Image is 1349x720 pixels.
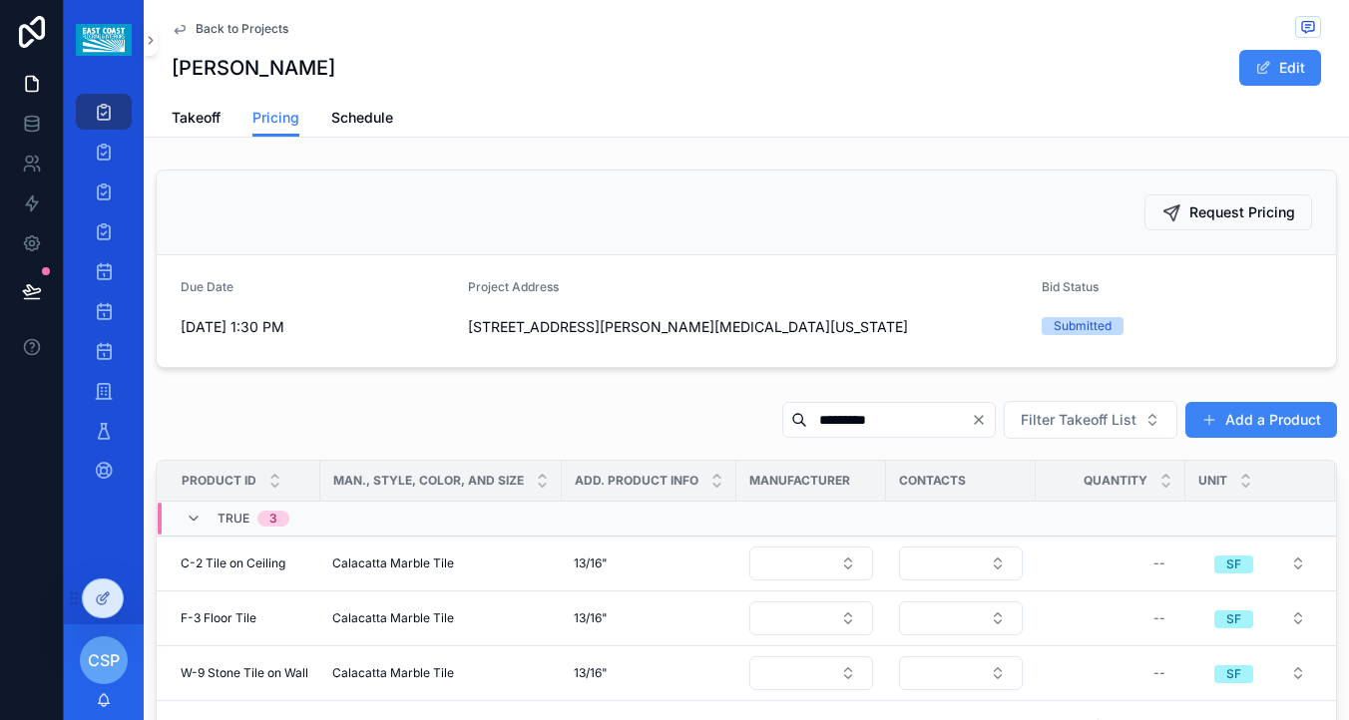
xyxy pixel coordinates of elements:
div: SF [1226,610,1241,628]
h1: [PERSON_NAME] [172,54,335,82]
button: Clear [971,412,995,428]
span: F-3 Floor Tile [181,610,256,626]
button: Select Button [1198,655,1322,691]
span: W-9 Stone Tile on Wall [181,665,308,681]
div: scrollable content [64,80,144,515]
span: Product ID [182,473,256,489]
span: CSP [88,648,120,672]
span: Schedule [331,108,393,128]
button: Select Button [749,601,873,635]
a: Pricing [252,100,299,138]
span: Add. Product Info [575,473,698,489]
span: TRUE [218,511,249,527]
button: Add a Product [1185,402,1337,438]
button: Request Pricing [1144,194,1312,230]
span: Calacatta Marble Tile [332,555,454,571]
div: -- [1153,555,1165,571]
span: 13/16" [574,610,608,626]
button: Select Button [899,601,1023,635]
a: Back to Projects [172,21,288,37]
span: [STREET_ADDRESS][PERSON_NAME][MEDICAL_DATA][US_STATE] [468,317,1026,337]
span: Bid Status [1042,279,1099,294]
span: Man., Style, Color, and Size [333,473,524,489]
button: Edit [1239,50,1321,86]
div: SF [1226,665,1241,683]
span: Calacatta Marble Tile [332,665,454,681]
span: Pricing [252,108,299,128]
span: Calacatta Marble Tile [332,610,454,626]
span: Filter Takeoff List [1021,410,1136,430]
a: Schedule [331,100,393,140]
button: Select Button [749,546,873,580]
span: Back to Projects [196,21,288,37]
span: Takeoff [172,108,221,128]
span: Quantity [1084,473,1147,489]
button: Select Button [1004,401,1177,439]
div: -- [1153,610,1165,626]
span: Unit [1198,473,1227,489]
img: App logo [76,24,131,56]
span: Manufacturer [749,473,850,489]
a: Takeoff [172,100,221,140]
span: Due Date [181,279,233,294]
div: -- [1153,665,1165,681]
span: [DATE] 1:30 PM [181,317,452,337]
button: Select Button [1198,600,1322,636]
div: SF [1226,555,1241,573]
button: Select Button [749,656,873,690]
span: C-2 Tile on Ceiling [181,555,285,571]
span: Project Address [468,279,559,294]
div: 3 [269,511,277,527]
button: Select Button [1198,545,1322,581]
span: Request Pricing [1189,202,1295,222]
button: Select Button [899,656,1023,690]
span: Contacts [899,473,966,489]
span: 13/16" [574,665,608,681]
div: Submitted [1054,317,1112,335]
button: Select Button [899,546,1023,580]
span: 13/16" [574,555,608,571]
